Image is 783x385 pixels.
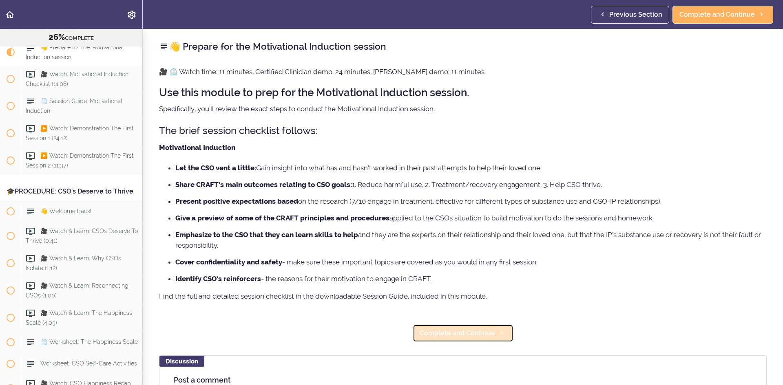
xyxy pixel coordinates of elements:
[175,231,358,239] strong: Emphasize to the CSO that they can learn skills to help
[175,273,767,284] li: - the reasons for their motivation to engage in CRAFT.
[420,328,495,338] span: Complete and Continue
[175,213,767,223] li: applied to the CSOs situation to build motivation to do the sessions and homework.
[159,143,235,152] strong: Motivational Induction
[26,310,132,326] span: 🎥 Watch & Learn: The Happiness Scale (4:05)
[175,179,767,190] li: 1. Reduce harmful use, 2. Treatment/recovery engagement, 3. Help CSO thrive.
[679,10,755,20] span: Complete and Continue
[26,255,121,271] span: 🎥 Watch & Learn: Why CSOs Isolate (1:12)
[40,360,137,367] span: Worksheet: CSO Self-Care Activities
[159,40,767,53] h2: 👋 Prepare for the Motivational Induction session
[175,180,352,189] strong: Share CRAFT’s main outcomes relating to CSO goals:
[127,10,137,20] svg: Settings Menu
[175,257,767,267] li: - make sure these important topics are covered as you would in any first session.
[175,229,767,251] li: and they are the experts on their relationship and their loved one, but that the IP’s substance u...
[175,275,261,283] strong: Identify CSO’s reinforcers
[175,196,767,207] li: on the research (7/10 engage in treatment, effective for different types of substance use and CSO...
[159,356,204,367] div: Discussion
[175,163,767,173] li: Gain insight into what has and hasn’t worked in their past attempts to help their loved one.
[10,32,132,43] div: COMPLETE
[5,10,15,20] svg: Back to course curriculum
[591,6,669,24] a: Previous Section
[159,66,767,78] p: 🎥 ⏲️ Watch time: 11 minutes, Certified Clinician demo: 24 minutes, [PERSON_NAME] demo: 11 minutes
[40,208,91,215] span: 👋 Welcome back!
[40,339,138,345] span: 🗒️ Worksheet: The Happiness Scale
[159,87,767,99] h2: Use this module to prep for the Motivational Induction session.
[672,6,773,24] a: Complete and Continue
[26,71,128,87] span: 🎥 Watch: Motivational Induction Checklist (11:08)
[175,258,282,266] strong: Cover confidentiality and safety
[26,228,138,244] span: 🎥 Watch & Learn: CSOs Deserve To Thrive (0:41)
[174,376,752,384] h4: Post a comment
[26,98,122,114] span: 🗒️ Session Guide: Motivational Induction
[26,283,128,299] span: 🎥 Watch & Learn: Reconnecting CSOs (1:00)
[175,164,256,172] strong: Let the CSO vent a little:
[49,32,65,42] span: 26%
[175,197,298,205] strong: Present positive expectations based
[26,153,134,169] span: ▶️ Watch: Demonstration The First Session 2 (11:37)
[159,124,767,137] h3: The brief session checklist follows:
[413,324,513,342] a: Complete and Continue
[159,290,767,302] p: Find the full and detailed session checklist in the downloadable Session Guide, included in this ...
[159,103,767,115] p: Specifically, you'll review the exact steps to conduct the Motivational Induction session.
[175,214,389,222] strong: Give a preview of some of the CRAFT principles and procedures
[609,10,662,20] span: Previous Section
[26,125,134,141] span: ▶️ Watch: Demonstration The First Session 1 (24:12)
